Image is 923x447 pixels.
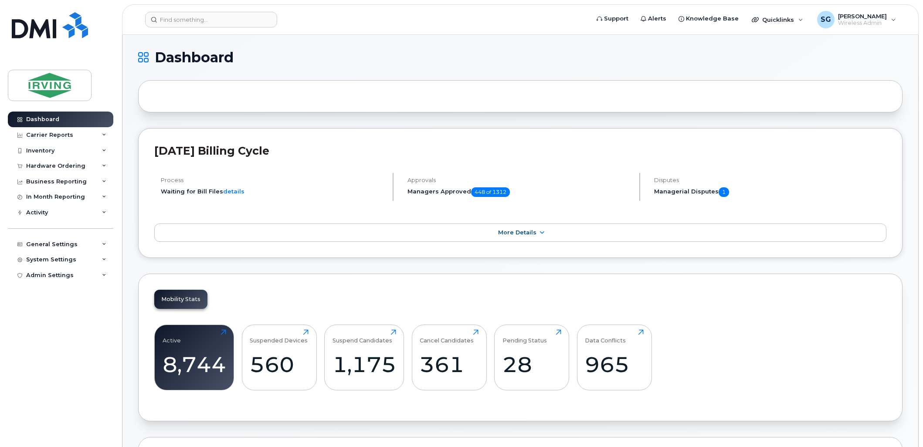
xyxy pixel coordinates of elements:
[163,352,226,377] div: 8,744
[161,177,385,183] h4: Process
[333,352,396,377] div: 1,175
[250,329,309,385] a: Suspended Devices560
[420,352,478,377] div: 361
[223,188,244,195] a: details
[585,329,644,385] a: Data Conflicts965
[420,329,478,385] a: Cancel Candidates361
[250,352,309,377] div: 560
[498,229,536,236] span: More Details
[719,187,729,197] span: 1
[163,329,181,344] div: Active
[471,187,510,197] span: 448 of 1312
[654,187,886,197] h5: Managerial Disputes
[585,352,644,377] div: 965
[333,329,392,344] div: Suspend Candidates
[502,329,547,344] div: Pending Status
[407,177,632,183] h4: Approvals
[502,329,561,385] a: Pending Status28
[250,329,308,344] div: Suspended Devices
[155,51,234,64] span: Dashboard
[161,187,385,196] li: Waiting for Bill Files
[163,329,226,385] a: Active8,744
[585,329,626,344] div: Data Conflicts
[420,329,474,344] div: Cancel Candidates
[654,177,886,183] h4: Disputes
[502,352,561,377] div: 28
[154,144,886,157] h2: [DATE] Billing Cycle
[407,187,632,197] h5: Managers Approved
[333,329,396,385] a: Suspend Candidates1,175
